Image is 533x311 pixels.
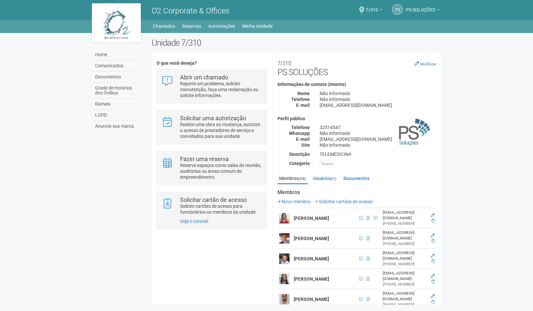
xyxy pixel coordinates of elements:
a: Membros(39) [277,173,308,184]
h4: Perfil público [277,116,436,121]
div: 32514547 [315,124,441,130]
div: [EMAIL_ADDRESS][DOMAIN_NAME] [315,102,441,108]
a: Excluir membro [431,279,435,284]
strong: Whatsapp [289,131,310,136]
a: Grade de Horários dos Ônibus [93,83,142,99]
div: Não informado [315,130,441,136]
div: [EMAIL_ADDRESS][DOMAIN_NAME] [383,230,426,241]
div: [EMAIL_ADDRESS][DOMAIN_NAME] [383,291,426,302]
img: user.png [279,274,290,284]
a: Home [93,49,142,60]
span: O2 Corporate & Offices [152,6,229,15]
strong: [PERSON_NAME] [294,256,329,261]
a: PS SOLUÇÕES [406,8,440,13]
a: Anuncie sua marca [93,121,142,132]
strong: Nome [297,91,310,96]
a: Editar membro [431,274,435,278]
img: logo.jpg [92,3,141,42]
strong: Telefone [291,97,310,102]
img: user.png [279,213,290,223]
img: user.png [279,233,290,244]
a: Usuários(1) [311,173,338,183]
div: Não informado [315,142,441,148]
a: Excluir membro [431,300,435,304]
a: Excluir membro [431,219,435,223]
p: Realize uma obra ou mudança, autorize o acesso de prestadores de serviço e convidados para sua un... [180,122,262,139]
div: [PHONE_NUMBER] [383,221,426,226]
a: Excluir membro [431,239,435,243]
a: Veja o tutorial [180,219,208,224]
h2: PS SOLUÇÕES [277,57,436,77]
strong: Telefone [291,125,310,130]
div: [PHONE_NUMBER] [383,282,426,287]
span: PS SOLUÇÕES [406,1,435,12]
div: [EMAIL_ADDRESS][DOMAIN_NAME] [383,210,426,221]
div: [EMAIL_ADDRESS][DOMAIN_NAME] [383,270,426,282]
a: Minha Unidade [242,22,273,31]
a: Editar membro [431,294,435,299]
a: Documentos [93,72,142,83]
p: Solicite cartões de acesso para funcionários ou membros da unidade. [180,203,262,215]
a: Editar membro [431,233,435,238]
a: Modificar [414,61,436,66]
strong: Site [301,142,310,148]
a: Comunicados [93,60,142,72]
a: Solicitar cartão de acesso Solicite cartões de acesso para funcionários ou membros da unidade. [162,197,262,215]
small: 7/310 [277,60,291,67]
a: 7/310 [366,8,382,13]
strong: Solicitar uma autorização [180,115,246,122]
strong: Categoria [289,161,310,166]
h4: O que você deseja? [157,61,267,66]
strong: E-mail [296,103,310,108]
p: Reporte um problema, solicite manutenção, faça uma reclamação ou solicite informações. [180,81,262,98]
strong: Descrição [289,152,310,157]
div: [EMAIL_ADDRESS][DOMAIN_NAME] [383,250,426,261]
strong: Solicitar cartão de acesso [180,196,247,203]
a: Ramais [93,99,142,110]
strong: Abrir um chamado [180,74,228,81]
a: Chamados [153,22,175,31]
small: (1) [331,176,336,181]
div: TELEMEDICINA [315,151,441,157]
img: user.png [279,254,290,264]
img: business.png [399,116,432,149]
a: PS [392,4,403,15]
h2: Unidade 7/310 [152,38,441,48]
strong: [PERSON_NAME] [294,297,329,302]
div: Não informado [315,90,441,96]
a: Abrir um chamado Reporte um problema, solicite manutenção, faça uma reclamação ou solicite inform... [162,74,262,98]
strong: [PERSON_NAME] [294,276,329,282]
strong: E-mail [296,137,310,142]
a: Solicitar uma autorização Realize uma obra ou mudança, autorize o acesso de prestadores de serviç... [162,115,262,139]
div: [EMAIL_ADDRESS][DOMAIN_NAME] [315,136,441,142]
a: LGPD [93,110,142,121]
h4: Informações de contato (interno) [277,82,436,87]
a: Autorizações [208,22,235,31]
div: [PHONE_NUMBER] [383,261,426,267]
div: [PHONE_NUMBER] [383,241,426,247]
a: Excluir membro [431,259,435,264]
a: Editar membro [431,213,435,218]
img: user.png [279,294,290,304]
strong: [PERSON_NAME] [294,216,329,221]
p: Reserve espaços como salas de reunião, auditórios ou áreas comum do empreendimento. [180,162,262,180]
strong: Membros [277,189,436,195]
small: Modificar [420,62,436,66]
a: Fazer uma reserva Reserve espaços como salas de reunião, auditórios ou áreas comum do empreendime... [162,156,262,180]
a: Solicitar cartões de acesso [315,199,373,204]
div: Não informado [315,96,441,102]
a: Novo membro [277,199,310,204]
strong: [PERSON_NAME] [294,236,329,241]
small: (39) [299,176,306,181]
a: Editar membro [431,254,435,258]
strong: Fazer uma reserva [180,155,229,162]
a: Reservas [182,22,201,31]
div: Saúde [320,161,336,167]
span: 7/310 [366,1,378,12]
div: [PHONE_NUMBER] [383,302,426,307]
a: Documentos [342,173,371,183]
